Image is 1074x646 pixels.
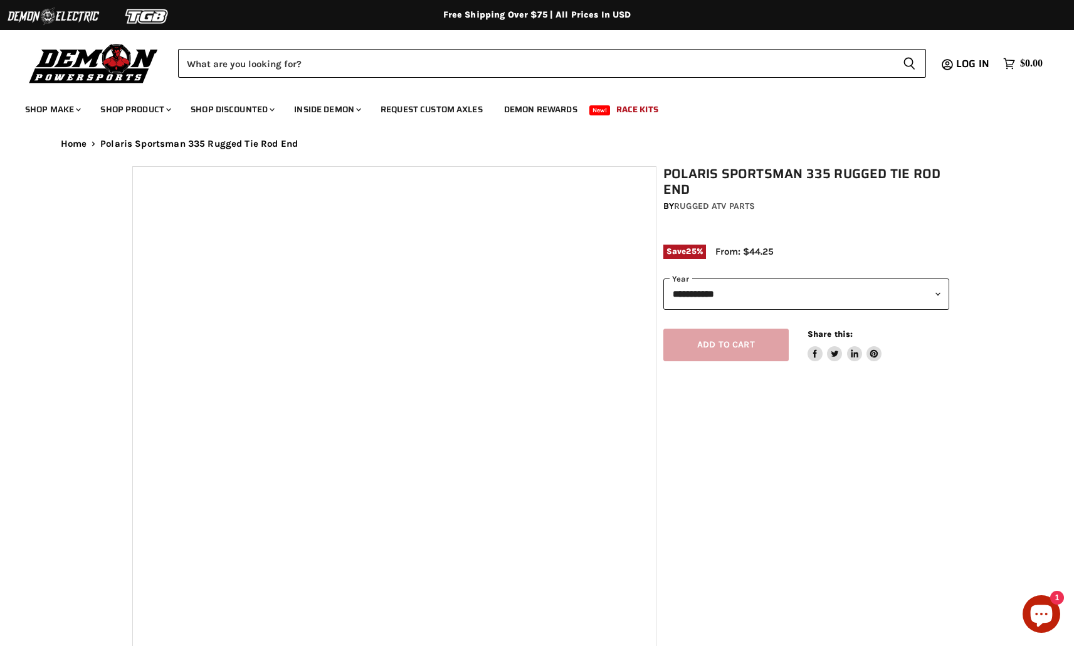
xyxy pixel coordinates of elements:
a: Inside Demon [285,97,369,122]
div: by [663,199,949,213]
aside: Share this: [808,329,882,362]
span: From: $44.25 [715,246,774,257]
div: Free Shipping Over $75 | All Prices In USD [36,9,1039,21]
select: year [663,278,949,309]
a: Rugged ATV Parts [674,201,755,211]
a: $0.00 [997,55,1049,73]
a: Request Custom Axles [371,97,492,122]
a: Shop Make [16,97,88,122]
img: TGB Logo 2 [100,4,194,28]
input: Search [178,49,893,78]
img: Demon Electric Logo 2 [6,4,100,28]
a: Shop Product [91,97,179,122]
span: 25 [686,246,696,256]
span: Save % [663,245,706,258]
a: Race Kits [607,97,668,122]
span: New! [589,105,611,115]
button: Search [893,49,926,78]
span: Log in [956,56,989,71]
span: $0.00 [1020,58,1043,70]
a: Demon Rewards [495,97,587,122]
ul: Main menu [16,92,1040,122]
inbox-online-store-chat: Shopify online store chat [1019,595,1064,636]
h1: Polaris Sportsman 335 Rugged Tie Rod End [663,166,949,198]
a: Home [61,139,87,149]
span: Share this: [808,329,853,339]
span: Polaris Sportsman 335 Rugged Tie Rod End [100,139,298,149]
img: Demon Powersports [25,41,162,85]
form: Product [178,49,926,78]
nav: Breadcrumbs [36,139,1039,149]
a: Log in [950,58,997,70]
a: Shop Discounted [181,97,282,122]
